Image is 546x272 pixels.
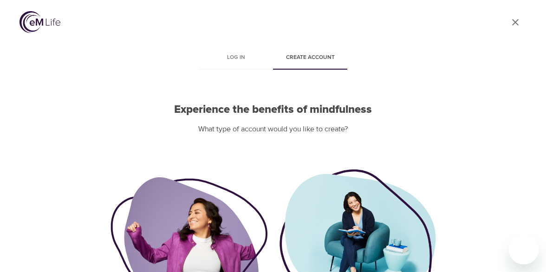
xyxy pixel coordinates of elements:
[509,235,539,265] iframe: Button to launch messaging window
[204,53,267,63] span: Log in
[279,53,342,63] span: Create account
[504,11,526,33] a: close
[110,124,435,135] p: What type of account would you like to create?
[19,11,60,33] img: logo
[110,103,435,117] h2: Experience the benefits of mindfulness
